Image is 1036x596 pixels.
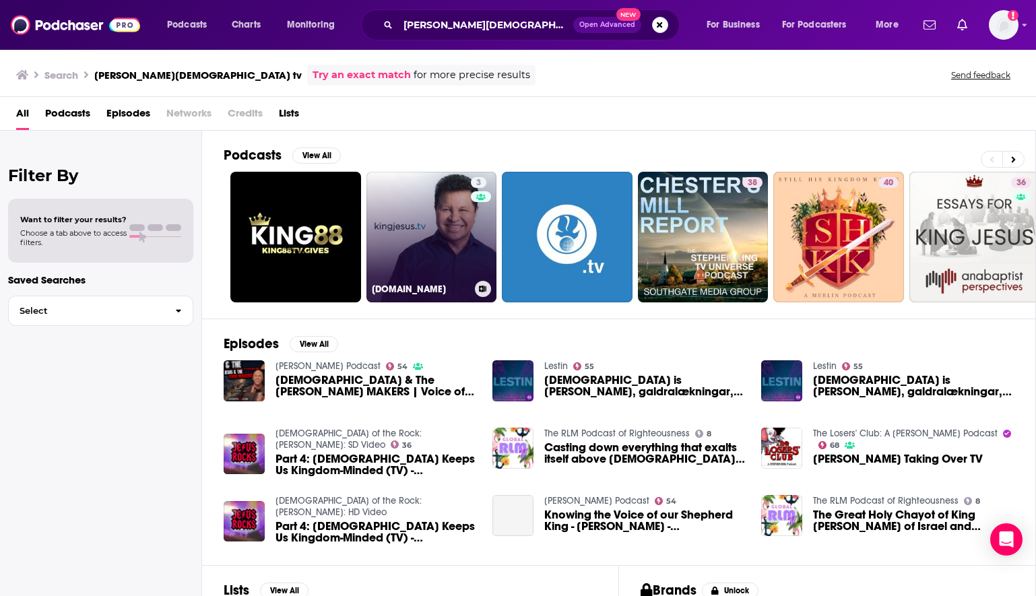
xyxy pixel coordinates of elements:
[278,14,352,36] button: open menu
[276,428,422,451] a: Church of the Rock: Mark Hughes: SD Video
[287,15,335,34] span: Monitoring
[813,453,983,465] a: Stephen King's Taking Over TV
[813,374,1014,397] span: [DEMOGRAPHIC_DATA] is [PERSON_NAME], galdralækningar, innblástur og tvítugur [PERSON_NAME]
[397,364,408,370] span: 54
[544,509,745,532] span: Knowing the Voice of our Shepherd King - [PERSON_NAME] - [DOMAIN_NAME]
[813,374,1014,397] a: Jesus is King, galdralækningar, innblástur og tvítugur Harry Potter
[989,10,1018,40] span: Logged in as TinaPugh
[366,172,497,302] a: 3[DOMAIN_NAME]
[276,374,476,397] a: Jesus & The KING MAKERS | Voice of God TV Program with Joseph Z
[224,434,265,475] img: Part 4: Jesus Keeps Us Kingdom-Minded (TV) - Jesus Rocks (TV)
[106,102,150,130] span: Episodes
[20,228,127,247] span: Choose a tab above to access filters.
[989,10,1018,40] button: Show profile menu
[391,440,412,449] a: 36
[947,69,1014,81] button: Send feedback
[290,336,338,352] button: View All
[8,273,193,286] p: Saved Searches
[313,67,411,83] a: Try an exact match
[761,428,802,469] img: Stephen King's Taking Over TV
[964,497,981,505] a: 8
[866,14,915,36] button: open menu
[224,147,341,164] a: PodcastsView All
[742,177,763,188] a: 38
[224,501,265,542] img: Part 4: Jesus Keeps Us Kingdom-Minded (TV) - Jesus Rocks (TV)
[989,10,1018,40] img: User Profile
[492,495,533,536] a: Knowing the Voice of our Shepherd King - Bobbie Houston - JesusFollowers.TV
[471,177,486,188] a: 3
[918,13,941,36] a: Show notifications dropdown
[544,509,745,532] a: Knowing the Voice of our Shepherd King - Bobbie Houston - JesusFollowers.TV
[492,360,533,401] img: Jesus is King, galdralækningar, innblástur og tvítugur Harry Potter
[573,17,641,33] button: Open AdvancedNew
[878,177,899,188] a: 40
[638,172,769,302] a: 38
[666,498,676,504] span: 54
[853,364,863,370] span: 55
[1016,176,1026,190] span: 36
[8,166,193,185] h2: Filter By
[228,102,263,130] span: Credits
[544,428,690,439] a: The RLM Podcast of Righteousness
[9,306,164,315] span: Select
[773,14,866,36] button: open menu
[1011,177,1031,188] a: 36
[884,176,893,190] span: 40
[11,12,140,38] img: Podchaser - Follow, Share and Rate Podcasts
[224,335,338,352] a: EpisodesView All
[813,428,998,439] a: The Losers' Club: A Stephen King Podcast
[8,296,193,326] button: Select
[386,362,408,370] a: 54
[761,495,802,536] a: The Great Holy Chayot of King Jesus Christ of Israel and Jacob's Ladder! | RLM TV
[20,215,127,224] span: Want to filter your results?
[45,102,90,130] span: Podcasts
[813,509,1014,532] a: The Great Holy Chayot of King Jesus Christ of Israel and Jacob's Ladder! | RLM TV
[697,14,777,36] button: open menu
[372,284,470,295] h3: [DOMAIN_NAME]
[544,360,568,372] a: Lestin
[761,360,802,401] img: Jesus is King, galdralækningar, innblástur og tvítugur Harry Potter
[579,22,635,28] span: Open Advanced
[782,15,847,34] span: For Podcasters
[544,374,745,397] a: Jesus is King, galdralækningar, innblástur og tvítugur Harry Potter
[695,430,712,438] a: 8
[585,364,594,370] span: 55
[818,441,840,449] a: 68
[476,176,481,190] span: 3
[223,14,269,36] a: Charts
[224,335,279,352] h2: Episodes
[402,442,412,449] span: 36
[94,69,302,81] h3: [PERSON_NAME][DEMOGRAPHIC_DATA] tv
[276,453,476,476] a: Part 4: Jesus Keeps Us Kingdom-Minded (TV) - Jesus Rocks (TV)
[167,15,207,34] span: Podcasts
[414,67,530,83] span: for more precise results
[292,147,341,164] button: View All
[975,498,980,504] span: 8
[492,428,533,469] img: Casting down everything that exalts itself above YHVH MESSIAH KING JESUS CHRIST!!! - RLM TV PODCAST
[616,8,641,21] span: New
[544,442,745,465] span: Casting down everything that exalts itself above [DEMOGRAPHIC_DATA] MESSIAH KING [PERSON_NAME]!!!...
[544,442,745,465] a: Casting down everything that exalts itself above YHVH MESSIAH KING JESUS CHRIST!!! - RLM TV PODCAST
[813,360,837,372] a: Lestin
[842,362,864,370] a: 55
[224,360,265,401] img: Jesus & The KING MAKERS | Voice of God TV Program with Joseph Z
[166,102,212,130] span: Networks
[707,431,711,437] span: 8
[276,495,422,518] a: Church of the Rock: Mark Hughes: HD Video
[830,442,839,449] span: 68
[276,360,381,372] a: Joseph Z Podcast
[224,147,282,164] h2: Podcasts
[276,453,476,476] span: Part 4: [DEMOGRAPHIC_DATA] Keeps Us Kingdom-Minded (TV) - [PERSON_NAME] Rocks (TV)
[279,102,299,130] a: Lists
[16,102,29,130] a: All
[232,15,261,34] span: Charts
[876,15,899,34] span: More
